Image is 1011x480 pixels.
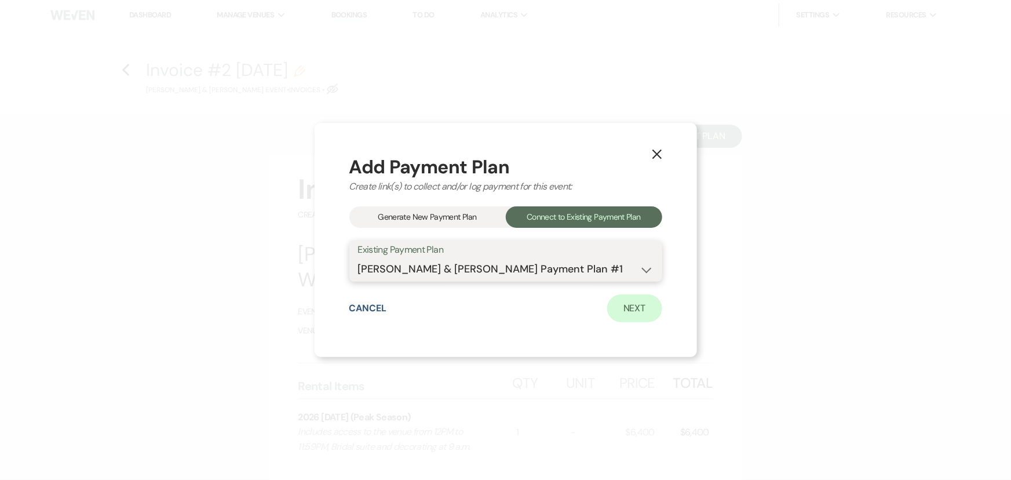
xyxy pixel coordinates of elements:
[349,158,662,176] div: Add Payment Plan
[349,180,662,194] div: Create link(s) to collect and/or log payment for this event:
[349,304,387,313] button: Cancel
[358,242,654,259] label: Existing Payment Plan
[349,206,506,228] div: Generate New Payment Plan
[506,206,662,228] div: Connect to Existing Payment Plan
[607,294,662,322] a: Next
